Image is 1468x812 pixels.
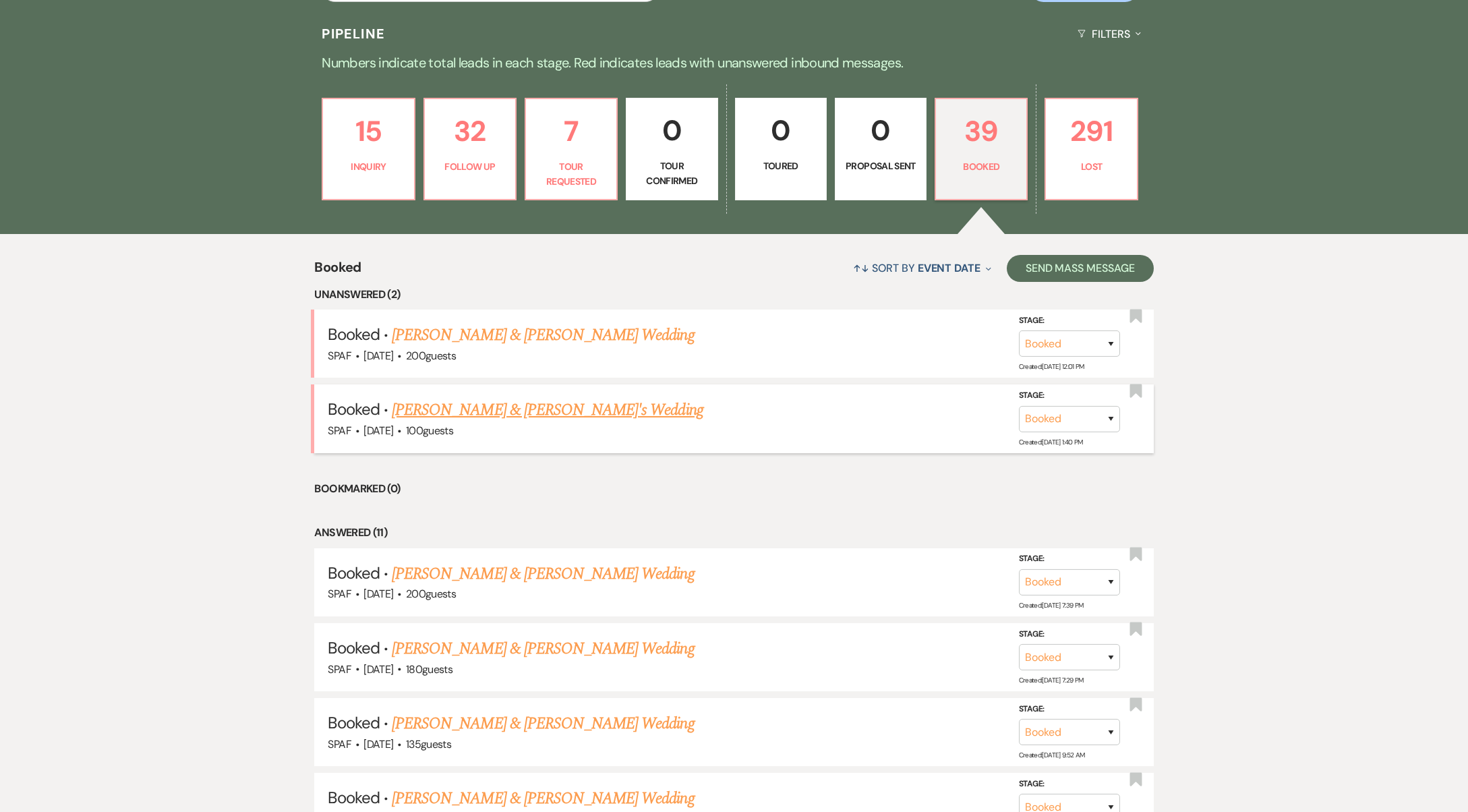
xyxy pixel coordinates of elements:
label: Stage: [1019,552,1120,567]
span: Created: [DATE] 9:52 AM [1019,751,1085,759]
span: Booked [314,257,361,286]
a: [PERSON_NAME] & [PERSON_NAME]'s Wedding [392,398,703,422]
p: 0 [744,108,818,153]
p: Booked [944,159,1018,174]
p: 7 [534,109,608,154]
span: 180 guests [406,662,452,676]
span: [DATE] [363,349,393,363]
a: 39Booked [935,98,1028,200]
a: [PERSON_NAME] & [PERSON_NAME] Wedding [392,323,694,347]
span: [DATE] [363,424,393,438]
button: Send Mass Message [1007,255,1154,282]
a: [PERSON_NAME] & [PERSON_NAME] Wedding [392,637,694,661]
span: 200 guests [406,349,456,363]
span: Booked [328,787,379,808]
span: [DATE] [363,587,393,601]
h3: Pipeline [322,24,385,43]
p: Toured [744,158,818,173]
span: [DATE] [363,737,393,751]
span: Created: [DATE] 1:40 PM [1019,437,1083,446]
p: Tour Requested [534,159,608,190]
span: SPAF [328,737,351,751]
p: Proposal Sent [844,158,918,173]
p: 0 [635,108,709,153]
span: Booked [328,712,379,733]
label: Stage: [1019,702,1120,717]
span: SPAF [328,349,351,363]
span: Created: [DATE] 7:39 PM [1019,601,1084,610]
span: [DATE] [363,662,393,676]
a: 291Lost [1045,98,1138,200]
li: Unanswered (2) [314,286,1153,303]
p: Numbers indicate total leads in each stage. Red indicates leads with unanswered inbound messages. [249,52,1220,74]
li: Answered (11) [314,524,1153,542]
a: 0Proposal Sent [835,98,927,200]
span: 100 guests [406,424,453,438]
span: Booked [328,399,379,419]
a: [PERSON_NAME] & [PERSON_NAME] Wedding [392,786,694,811]
span: Booked [328,324,379,345]
p: 0 [844,108,918,153]
a: [PERSON_NAME] & [PERSON_NAME] Wedding [392,562,694,586]
span: 135 guests [406,737,451,751]
p: 15 [331,109,405,154]
label: Stage: [1019,777,1120,792]
p: 39 [944,109,1018,154]
p: Lost [1054,159,1128,174]
a: 0Toured [735,98,827,200]
p: 32 [433,109,507,154]
li: Bookmarked (0) [314,480,1153,498]
span: SPAF [328,587,351,601]
span: ↑↓ [853,261,869,275]
span: 200 guests [406,587,456,601]
span: Booked [328,637,379,658]
label: Stage: [1019,388,1120,403]
a: 32Follow Up [423,98,517,200]
p: Tour Confirmed [635,158,709,189]
a: 15Inquiry [322,98,415,200]
a: 0Tour Confirmed [626,98,717,200]
button: Filters [1072,16,1146,52]
span: Event Date [918,261,980,275]
p: 291 [1054,109,1128,154]
label: Stage: [1019,314,1120,328]
label: Stage: [1019,627,1120,641]
p: Inquiry [331,159,405,174]
span: SPAF [328,662,351,676]
span: SPAF [328,424,351,438]
span: Booked [328,562,379,583]
button: Sort By Event Date [848,250,996,286]
p: Follow Up [433,159,507,174]
span: Created: [DATE] 12:01 PM [1019,362,1084,371]
a: [PERSON_NAME] & [PERSON_NAME] Wedding [392,712,694,736]
span: Created: [DATE] 7:29 PM [1019,676,1084,685]
a: 7Tour Requested [525,98,618,200]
